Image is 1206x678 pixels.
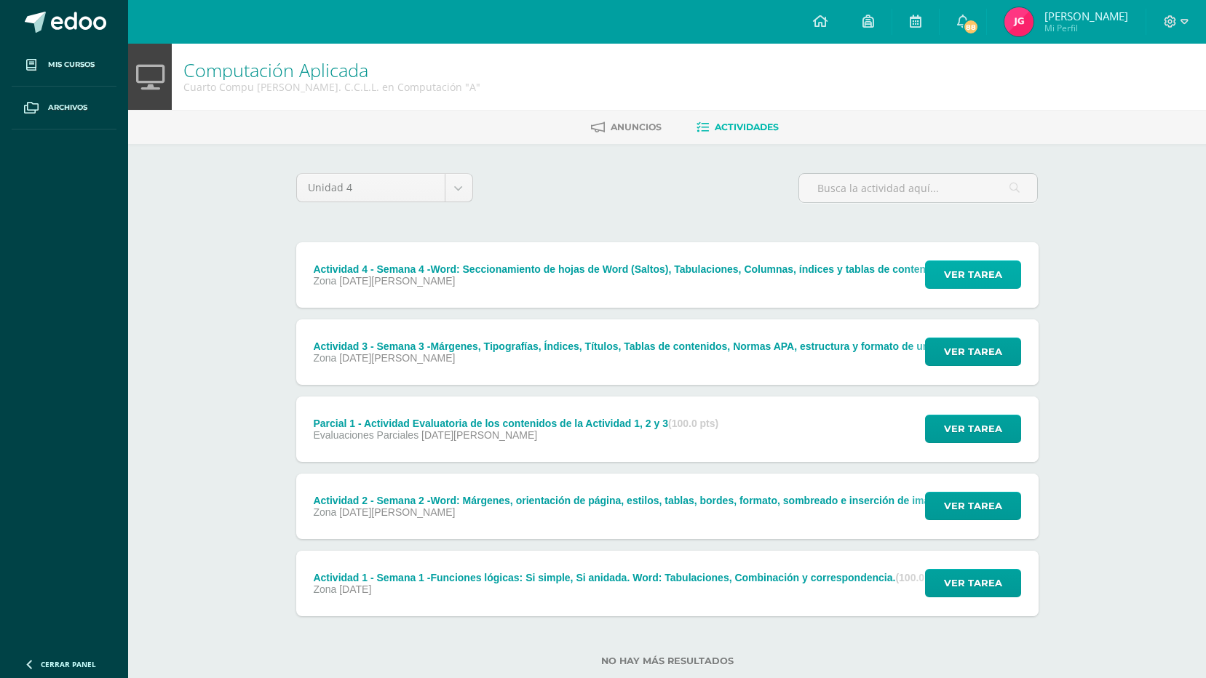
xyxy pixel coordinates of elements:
[1044,9,1128,23] span: [PERSON_NAME]
[944,338,1002,365] span: Ver tarea
[183,57,368,82] a: Computación Aplicada
[925,260,1021,289] button: Ver tarea
[339,583,371,595] span: [DATE]
[895,572,945,583] strong: (100.0 pts)
[313,506,336,518] span: Zona
[925,415,1021,443] button: Ver tarea
[925,569,1021,597] button: Ver tarea
[313,583,336,595] span: Zona
[668,418,718,429] strong: (100.0 pts)
[944,492,1002,519] span: Ver tarea
[48,102,87,113] span: Archivos
[1044,22,1128,34] span: Mi Perfil
[313,572,945,583] div: Actividad 1 - Semana 1 -Funciones lógicas: Si simple, Si anidada. Word: Tabulaciones, Combinación...
[12,87,116,129] a: Archivos
[12,44,116,87] a: Mis cursos
[925,338,1021,366] button: Ver tarea
[1004,7,1034,36] img: d49bfa5ab290847f720963152d5f9311.png
[339,275,455,287] span: [DATE][PERSON_NAME]
[715,121,779,132] span: Actividades
[313,429,418,441] span: Evaluaciones Parciales
[339,352,455,364] span: [DATE][PERSON_NAME]
[41,659,96,669] span: Cerrar panel
[963,19,979,35] span: 88
[944,415,1002,442] span: Ver tarea
[183,60,480,80] h1: Computación Aplicada
[183,80,480,94] div: Cuarto Compu Bach. C.C.L.L. en Computación 'A'
[339,506,455,518] span: [DATE][PERSON_NAME]
[313,495,1009,506] div: Actividad 2 - Semana 2 -Word: Márgenes, orientación de página, estilos, tablas, bordes, formato, ...
[313,263,994,275] div: Actividad 4 - Semana 4 -Word: Seccionamiento de hojas de Word (Saltos), Tabulaciones, Columnas, í...
[925,492,1021,520] button: Ver tarea
[421,429,537,441] span: [DATE][PERSON_NAME]
[297,174,472,202] a: Unidad 4
[313,352,336,364] span: Zona
[313,340,1124,352] div: Actividad 3 - Semana 3 -Márgenes, Tipografías, Índices, Títulos, Tablas de contenidos, Normas APA...
[697,116,779,139] a: Actividades
[313,275,336,287] span: Zona
[799,174,1037,202] input: Busca la actividad aquí...
[48,59,95,71] span: Mis cursos
[308,174,434,202] span: Unidad 4
[944,261,1002,288] span: Ver tarea
[611,121,662,132] span: Anuncios
[591,116,662,139] a: Anuncios
[296,655,1039,666] label: No hay más resultados
[944,570,1002,597] span: Ver tarea
[313,418,718,429] div: Parcial 1 - Actividad Evaluatoria de los contenidos de la Actividad 1, 2 y 3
